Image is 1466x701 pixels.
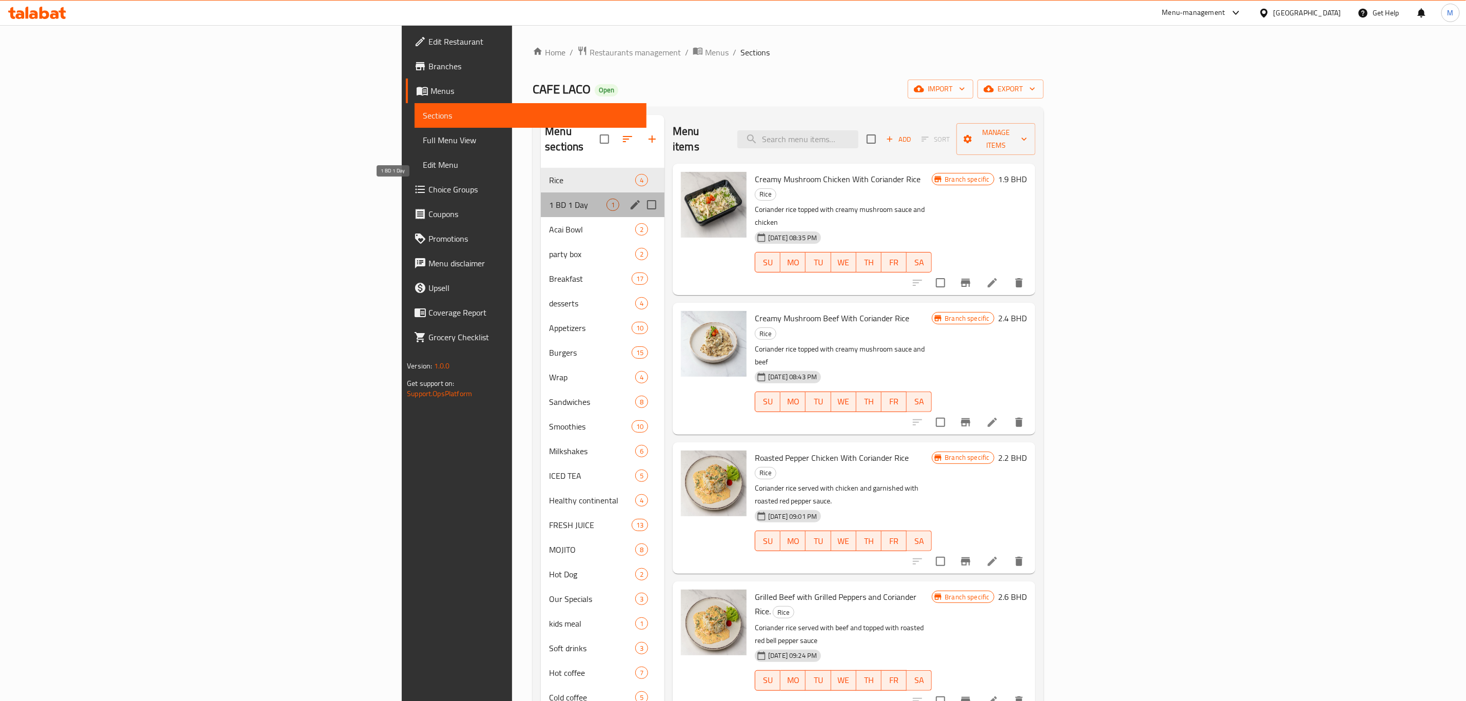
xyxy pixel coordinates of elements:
button: WE [831,392,856,412]
span: Appetizers [549,322,632,334]
button: TU [806,392,831,412]
span: desserts [549,297,635,309]
span: TH [861,534,877,549]
span: TU [810,255,827,270]
div: Menu-management [1162,7,1225,19]
span: FR [886,673,903,688]
h6: 2.4 BHD [999,311,1027,325]
span: Sort sections [615,127,640,151]
span: MO [785,534,802,549]
button: Manage items [956,123,1035,155]
span: Burgers [549,346,632,359]
button: WE [831,670,856,691]
span: Hot Dog [549,568,635,580]
span: Sections [740,46,770,59]
div: items [635,568,648,580]
span: 13 [632,520,648,530]
img: Creamy Mushroom Beef With Coriander Rice [681,311,747,377]
div: Milkshakes6 [541,439,664,463]
div: Our Specials3 [541,587,664,611]
div: items [635,248,648,260]
div: Smoothies [549,420,632,433]
div: items [635,445,648,457]
a: Edit menu item [986,555,999,568]
button: TU [806,531,831,551]
span: Acai Bowl [549,223,635,236]
span: Roasted Pepper Chicken With Coriander Rice [755,450,909,465]
div: 1 BD 1 Day1edit [541,192,664,217]
div: Rice [755,327,776,340]
button: delete [1007,549,1031,574]
span: Branch specific [941,592,993,602]
div: FRESH JUICE13 [541,513,664,537]
span: WE [835,394,852,409]
button: SA [907,670,932,691]
span: TU [810,673,827,688]
div: ICED TEA5 [541,463,664,488]
span: Select section first [915,131,956,147]
button: delete [1007,270,1031,295]
div: items [635,223,648,236]
a: Choice Groups [406,177,647,202]
span: SU [759,673,776,688]
span: WE [835,534,852,549]
span: [DATE] 09:24 PM [764,651,821,660]
span: [DATE] 09:01 PM [764,512,821,521]
span: Healthy continental [549,494,635,507]
button: MO [780,252,806,272]
button: SU [755,531,780,551]
button: Add section [640,127,664,151]
button: MO [780,670,806,691]
span: Breakfast [549,272,632,285]
span: SU [759,255,776,270]
span: Soft drinks [549,642,635,654]
div: items [635,543,648,556]
div: Smoothies10 [541,414,664,439]
span: FRESH JUICE [549,519,632,531]
span: Coverage Report [428,306,638,319]
span: Rice [549,174,635,186]
span: Full Menu View [423,134,638,146]
button: SA [907,252,932,272]
span: 10 [632,323,648,333]
div: items [635,494,648,507]
span: WE [835,673,852,688]
button: FR [882,670,907,691]
span: Wrap [549,371,635,383]
span: SA [911,394,928,409]
span: Select to update [930,551,951,572]
button: FR [882,392,907,412]
button: SA [907,531,932,551]
div: Soft drinks3 [541,636,664,660]
span: 8 [636,397,648,407]
span: 2 [636,225,648,235]
span: TH [861,255,877,270]
span: TH [861,673,877,688]
span: FR [886,255,903,270]
button: SU [755,252,780,272]
div: Breakfast17 [541,266,664,291]
button: TU [806,252,831,272]
span: Hot coffee [549,667,635,679]
span: Coupons [428,208,638,220]
a: Menu disclaimer [406,251,647,276]
button: import [908,80,973,99]
p: Coriander rice served with chicken and garnished with roasted red pepper sauce. [755,482,932,508]
div: items [632,272,648,285]
span: Sections [423,109,638,122]
span: TH [861,394,877,409]
div: items [635,470,648,482]
div: Rice [773,606,794,618]
span: MOJITO [549,543,635,556]
div: items [635,297,648,309]
div: items [632,519,648,531]
a: Coverage Report [406,300,647,325]
button: Branch-specific-item [953,549,978,574]
h6: 2.6 BHD [999,590,1027,604]
span: SU [759,394,776,409]
div: Acai Bowl2 [541,217,664,242]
